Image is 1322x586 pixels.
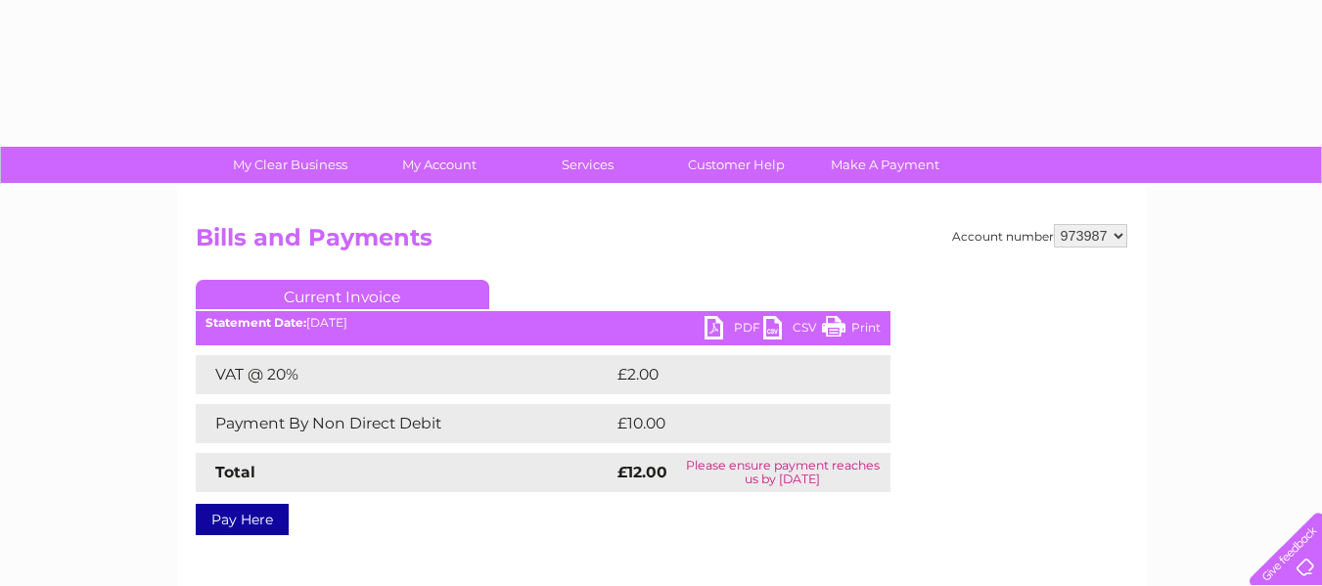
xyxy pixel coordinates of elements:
[656,147,817,183] a: Customer Help
[196,355,613,394] td: VAT @ 20%
[209,147,371,183] a: My Clear Business
[358,147,520,183] a: My Account
[617,463,667,481] strong: £12.00
[507,147,668,183] a: Services
[822,316,881,344] a: Print
[804,147,966,183] a: Make A Payment
[205,315,306,330] b: Statement Date:
[705,316,763,344] a: PDF
[675,453,890,492] td: Please ensure payment reaches us by [DATE]
[196,504,289,535] a: Pay Here
[196,404,613,443] td: Payment By Non Direct Debit
[763,316,822,344] a: CSV
[196,280,489,309] a: Current Invoice
[613,355,845,394] td: £2.00
[952,224,1127,248] div: Account number
[196,316,890,330] div: [DATE]
[196,224,1127,261] h2: Bills and Payments
[215,463,255,481] strong: Total
[613,404,850,443] td: £10.00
